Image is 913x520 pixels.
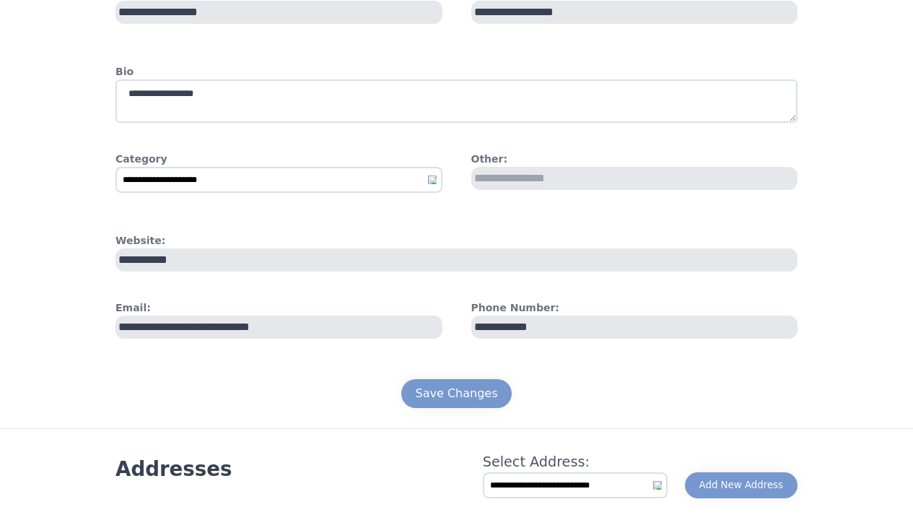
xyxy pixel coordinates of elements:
button: Add New Address [685,472,798,498]
h4: Phone Number: [471,300,798,316]
h3: Addresses [115,456,232,482]
div: Save Changes [416,385,498,402]
h4: Website: [115,233,798,248]
h4: Bio [115,64,798,79]
button: Save Changes [401,379,512,408]
h4: Other: [471,152,798,167]
h4: Category [115,152,442,167]
h4: Email: [115,300,442,316]
div: Add New Address [699,478,783,493]
h4: Select Address: [483,452,668,472]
